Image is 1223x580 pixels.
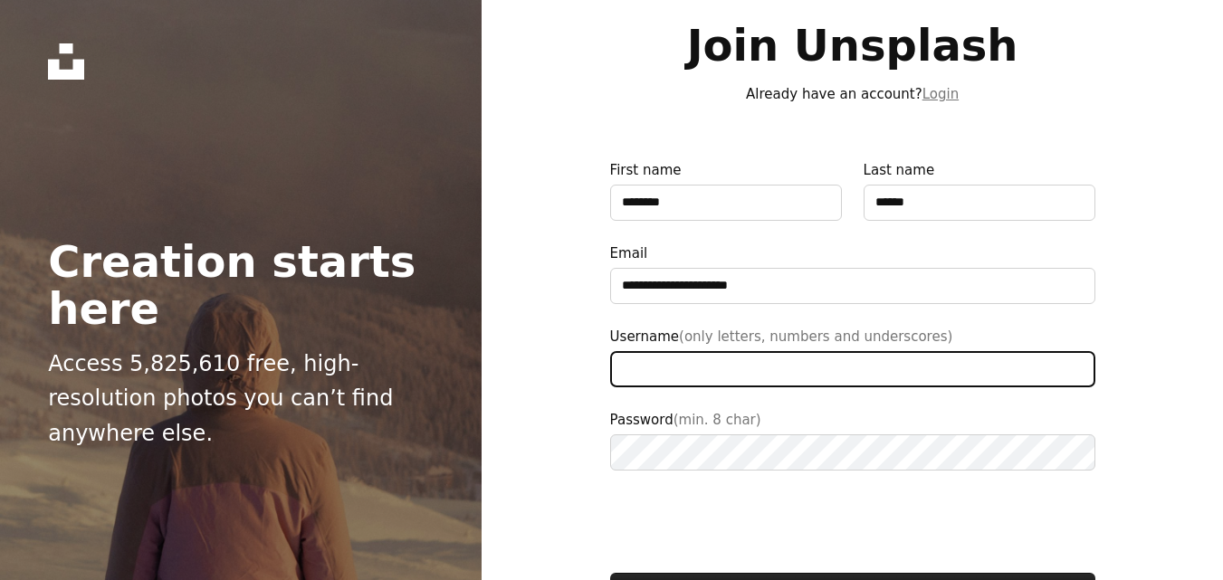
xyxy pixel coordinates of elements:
[610,434,1095,471] input: Password(min. 8 char)
[610,185,842,221] input: First name
[674,412,761,428] span: (min. 8 char)
[864,185,1095,221] input: Last name
[48,238,434,332] h2: Creation starts here
[610,268,1095,304] input: Email
[48,43,84,80] a: Home — Unsplash
[48,347,434,451] p: Access 5,825,610 free, high-resolution photos you can’t find anywhere else.
[864,159,1095,221] label: Last name
[610,159,842,221] label: First name
[610,22,1095,69] h1: Join Unsplash
[679,328,952,345] span: (only letters, numbers and underscores)
[610,83,1095,105] p: Already have an account?
[610,351,1095,387] input: Username(only letters, numbers and underscores)
[922,86,959,102] a: Login
[610,326,1095,387] label: Username
[610,409,1095,471] label: Password
[610,242,1095,304] label: Email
